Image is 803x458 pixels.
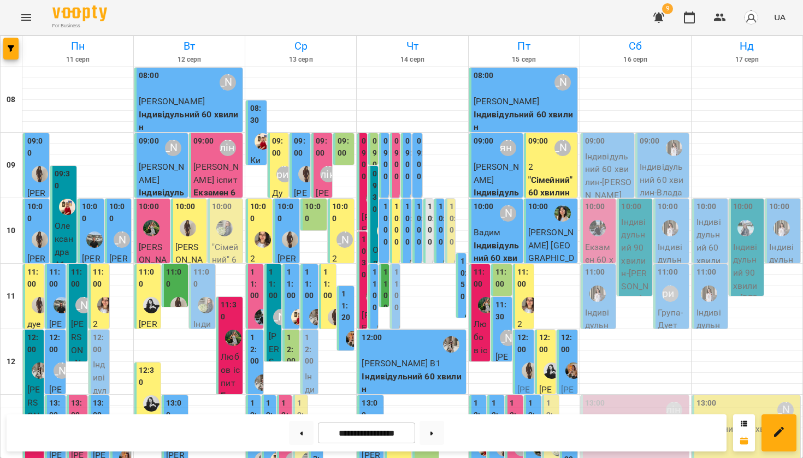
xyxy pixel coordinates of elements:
img: Elena Mitrik [255,231,271,248]
p: Індивідульний 60 хвилин [362,370,463,396]
label: 13:00 [546,397,557,433]
img: Ірина (лікар) [143,220,160,236]
label: 10:00 [733,201,753,213]
label: 09:00 [362,135,368,182]
span: Олександра А1 [373,245,379,396]
h6: 15 серп [470,55,578,65]
label: 12:00 [362,332,382,344]
label: 10:00 [394,201,401,248]
img: Ірина (лікар) [225,330,241,346]
img: Юрій [54,297,70,313]
h6: Нд [693,38,801,55]
label: 10:00 [658,201,678,213]
label: 13:00 [362,397,381,421]
label: 10:50 [460,255,467,302]
label: 13:00 [510,397,520,433]
p: Індивідульний 90 хвилин - [PERSON_NAME] [733,241,762,331]
img: Дебелко Аліна [701,285,717,302]
label: 10:00 [383,201,390,248]
label: 11:00 [373,266,379,313]
label: 11:00 [474,266,488,290]
h6: Сб [582,38,689,55]
label: 09:30 [373,168,379,215]
div: Павло [114,231,130,248]
label: 11:00 [193,266,213,290]
div: Олександра [565,362,582,379]
div: Юлія [216,220,233,236]
label: 09:00 [405,135,412,182]
label: 09:00 [383,135,390,182]
label: 08:30 [250,103,264,126]
label: 10:00 [417,201,423,248]
h6: 12 [7,356,15,368]
img: Ірина [554,205,571,222]
label: 09:00 [193,135,214,147]
span: Любов іспит [221,352,240,388]
h6: 09 [7,159,15,171]
span: [PERSON_NAME] іспит [316,188,329,288]
label: 11:00 [585,266,605,278]
label: 11:00 [696,266,717,278]
label: 13:00 [250,397,258,444]
label: 09:00 [27,135,47,159]
h6: 08 [7,94,15,106]
label: 11:00 [49,266,63,290]
img: Аделіна [282,231,298,248]
label: 13:00 [281,397,290,444]
img: Юлія [198,297,214,313]
label: 10:00 [450,201,456,248]
label: 10:00 [332,201,352,224]
label: 12:00 [305,332,315,367]
div: Константин [554,74,571,91]
label: 11:00 [166,266,186,290]
span: [PERSON_NAME] [277,253,296,302]
span: [PERSON_NAME] [139,242,167,278]
label: 10:00 [27,201,47,224]
div: Аліна [255,309,271,325]
span: [PERSON_NAME] іспит [193,162,239,185]
img: Дебелко Аліна [589,285,606,302]
label: 09:00 [585,135,605,147]
label: 11:00 [323,266,334,302]
img: Вікторія [255,133,271,150]
label: 08:00 [139,70,159,82]
img: Аліна [589,220,606,236]
div: Євгенія [366,288,382,305]
h6: 11 [7,290,15,302]
label: 10:00 [405,201,412,248]
label: 11:00 [139,266,158,290]
span: [PERSON_NAME] [474,162,519,185]
div: Поліна [220,140,236,156]
div: Аделіна [170,297,187,313]
label: 11:00 [305,266,315,302]
label: 10:00 [428,201,434,248]
div: Наталія Каракач [54,362,70,379]
span: [PERSON_NAME] та [PERSON_NAME] [175,242,203,317]
label: 09:00 [272,135,286,159]
div: Константин [554,140,571,156]
label: 09:30 [55,168,74,192]
img: Аделіна [328,309,344,325]
span: Олександра А1 [55,221,74,270]
img: Євгенія [443,336,459,353]
h6: Пн [24,38,132,55]
div: Поліна [666,402,682,418]
div: Константин [273,309,290,325]
span: [PERSON_NAME] [27,188,46,237]
span: Кирил [250,155,261,191]
img: Anastasia [143,395,160,412]
div: Євгенія [255,374,271,391]
p: "Сімейний" 60 хвилин [528,174,575,199]
span: [PERSON_NAME] В1 [362,358,440,368]
label: 12:00 [539,332,553,355]
span: [PERSON_NAME] В2 іспит [362,212,369,441]
p: Індивідульний 60 хвилин [474,108,575,134]
img: Anastasia [544,362,560,379]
